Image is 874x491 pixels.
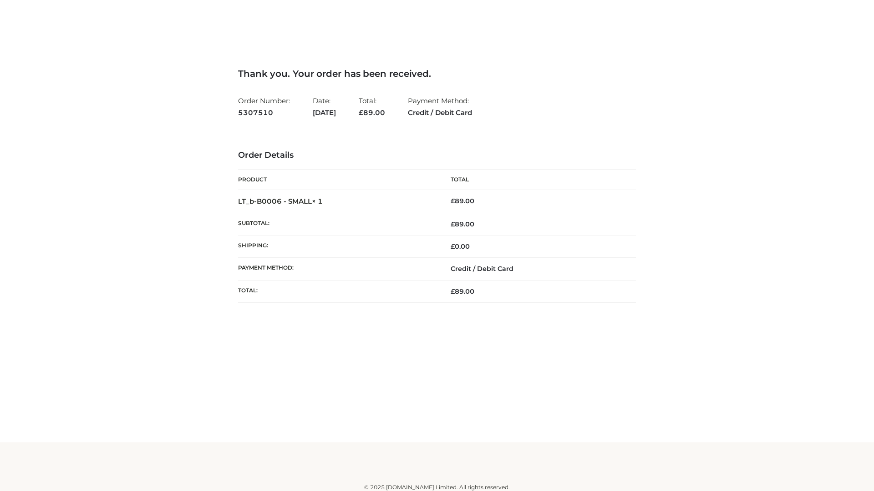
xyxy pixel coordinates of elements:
th: Shipping: [238,235,437,258]
li: Order Number: [238,93,290,120]
li: Date: [313,93,336,120]
span: 89.00 [451,220,474,228]
h3: Thank you. Your order has been received. [238,68,636,79]
li: Total: [359,93,385,120]
th: Subtotal: [238,213,437,235]
span: £ [359,108,363,117]
th: Payment method: [238,258,437,280]
span: 89.00 [451,287,474,296]
li: Payment Method: [408,93,472,120]
span: £ [451,220,455,228]
span: £ [451,197,455,205]
strong: 5307510 [238,107,290,119]
td: Credit / Debit Card [437,258,636,280]
th: Total [437,170,636,190]
span: £ [451,287,455,296]
span: 89.00 [359,108,385,117]
strong: LT_b-B0006 - SMALL [238,197,323,205]
bdi: 0.00 [451,242,470,251]
strong: Credit / Debit Card [408,107,472,119]
h3: Order Details [238,150,636,160]
strong: × 1 [312,197,323,205]
th: Total: [238,280,437,302]
span: £ [451,242,455,251]
bdi: 89.00 [451,197,474,205]
strong: [DATE] [313,107,336,119]
th: Product [238,170,437,190]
